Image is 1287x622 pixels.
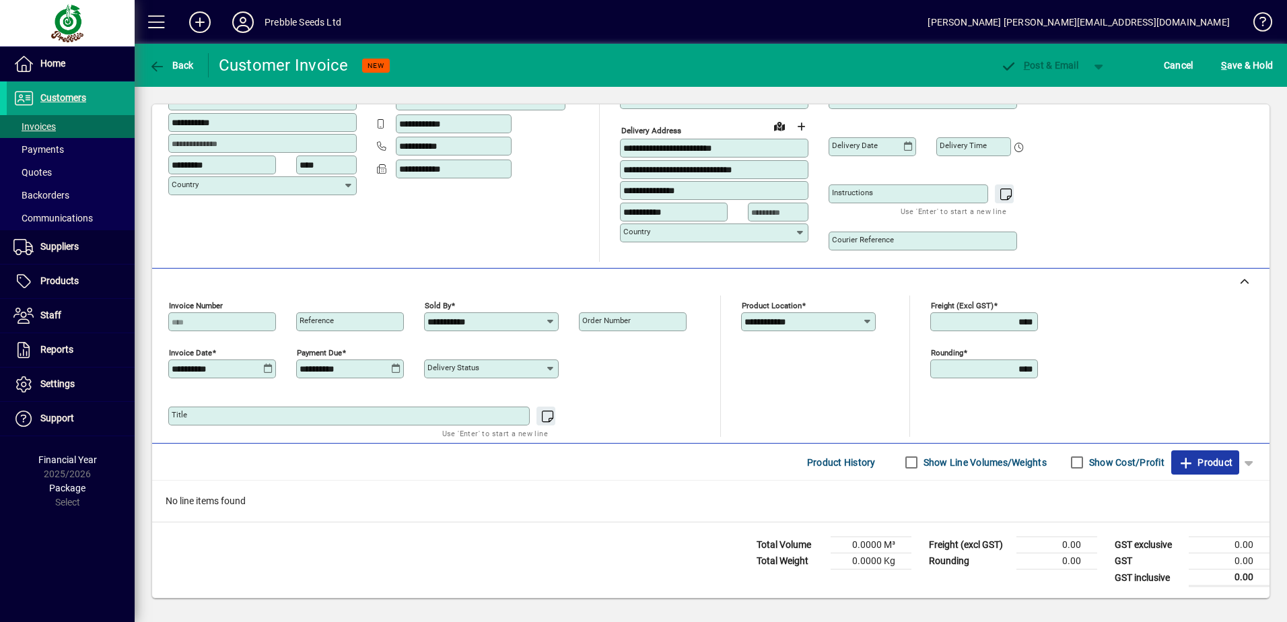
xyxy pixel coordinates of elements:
[742,301,802,310] mat-label: Product location
[1108,537,1189,553] td: GST exclusive
[7,161,135,184] a: Quotes
[1178,452,1232,473] span: Product
[931,348,963,357] mat-label: Rounding
[832,235,894,244] mat-label: Courier Reference
[40,344,73,355] span: Reports
[172,180,199,189] mat-label: Country
[750,537,831,553] td: Total Volume
[7,299,135,333] a: Staff
[1086,456,1164,469] label: Show Cost/Profit
[7,230,135,264] a: Suppliers
[1016,537,1097,553] td: 0.00
[149,60,194,71] span: Back
[40,58,65,69] span: Home
[40,310,61,320] span: Staff
[1024,60,1030,71] span: P
[425,301,451,310] mat-label: Sold by
[922,537,1016,553] td: Freight (excl GST)
[7,265,135,298] a: Products
[831,553,911,569] td: 0.0000 Kg
[1218,53,1276,77] button: Save & Hold
[178,10,221,34] button: Add
[1108,569,1189,586] td: GST inclusive
[40,241,79,252] span: Suppliers
[219,55,349,76] div: Customer Invoice
[13,144,64,155] span: Payments
[38,454,97,465] span: Financial Year
[40,378,75,389] span: Settings
[1171,450,1239,475] button: Product
[49,483,85,493] span: Package
[994,53,1085,77] button: Post & Email
[922,553,1016,569] td: Rounding
[931,301,994,310] mat-label: Freight (excl GST)
[221,10,265,34] button: Profile
[13,213,93,223] span: Communications
[1243,3,1270,46] a: Knowledge Base
[831,537,911,553] td: 0.0000 M³
[172,410,187,419] mat-label: Title
[40,275,79,286] span: Products
[40,413,74,423] span: Support
[7,402,135,436] a: Support
[901,203,1006,219] mat-hint: Use 'Enter' to start a new line
[300,316,334,325] mat-label: Reference
[7,333,135,367] a: Reports
[13,190,69,201] span: Backorders
[832,188,873,197] mat-label: Instructions
[1164,55,1193,76] span: Cancel
[1000,60,1078,71] span: ost & Email
[1189,569,1269,586] td: 0.00
[940,141,987,150] mat-label: Delivery time
[13,167,52,178] span: Quotes
[152,481,1269,522] div: No line items found
[750,553,831,569] td: Total Weight
[1189,553,1269,569] td: 0.00
[135,53,209,77] app-page-header-button: Back
[921,456,1047,469] label: Show Line Volumes/Weights
[7,138,135,161] a: Payments
[169,301,223,310] mat-label: Invoice number
[1221,60,1226,71] span: S
[13,121,56,132] span: Invoices
[145,53,197,77] button: Back
[623,227,650,236] mat-label: Country
[7,115,135,138] a: Invoices
[832,141,878,150] mat-label: Delivery date
[1221,55,1273,76] span: ave & Hold
[427,363,479,372] mat-label: Delivery status
[442,425,548,441] mat-hint: Use 'Enter' to start a new line
[1189,537,1269,553] td: 0.00
[7,207,135,230] a: Communications
[169,348,212,357] mat-label: Invoice date
[265,11,341,33] div: Prebble Seeds Ltd
[7,47,135,81] a: Home
[769,115,790,137] a: View on map
[1108,553,1189,569] td: GST
[40,92,86,103] span: Customers
[297,348,342,357] mat-label: Payment due
[807,452,876,473] span: Product History
[7,368,135,401] a: Settings
[368,61,384,70] span: NEW
[790,116,812,137] button: Choose address
[7,184,135,207] a: Backorders
[802,450,881,475] button: Product History
[1160,53,1197,77] button: Cancel
[928,11,1230,33] div: [PERSON_NAME] [PERSON_NAME][EMAIL_ADDRESS][DOMAIN_NAME]
[1016,553,1097,569] td: 0.00
[582,316,631,325] mat-label: Order number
